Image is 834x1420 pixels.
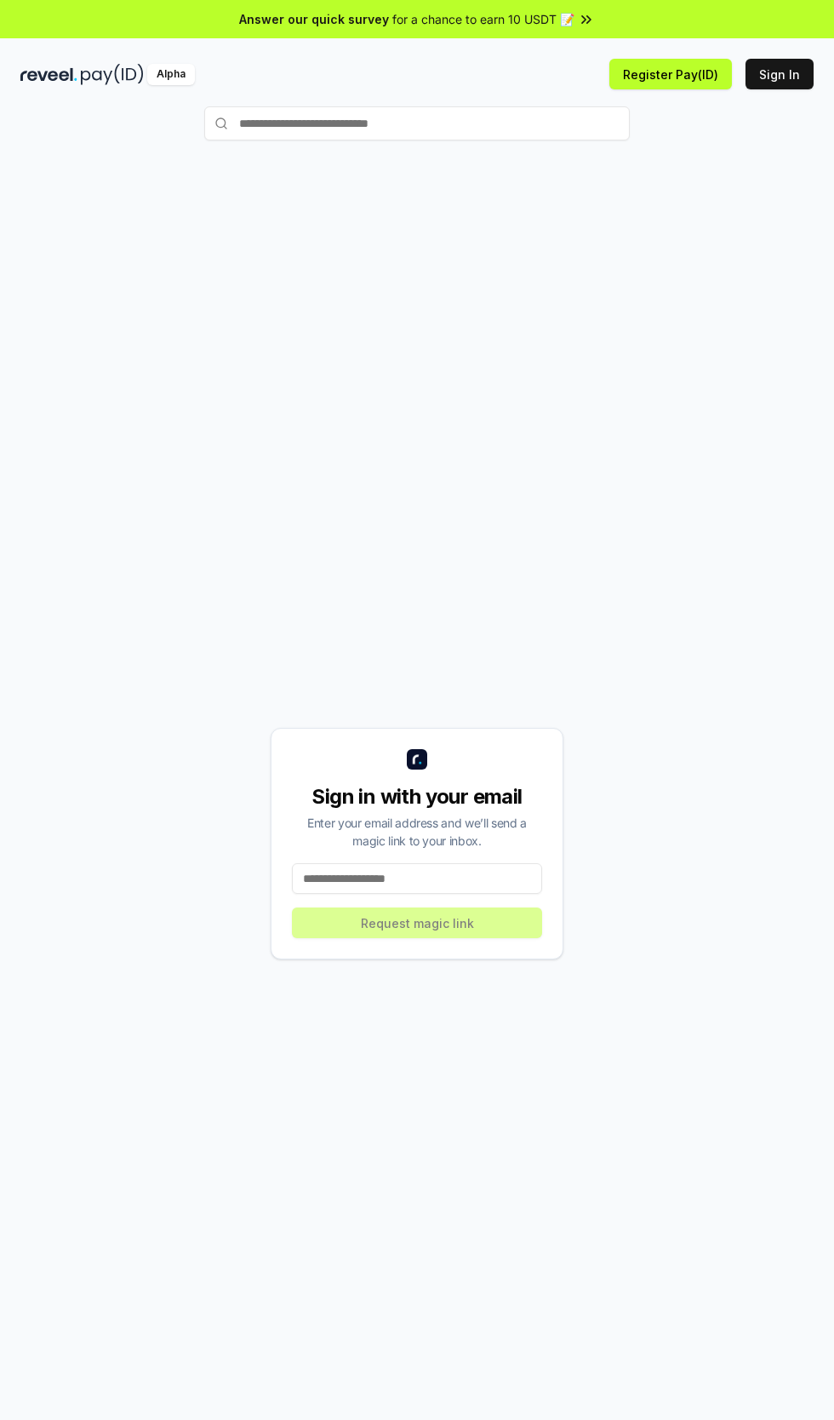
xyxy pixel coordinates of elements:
div: Alpha [147,64,195,85]
img: reveel_dark [20,64,77,85]
button: Sign In [745,59,814,89]
img: pay_id [81,64,144,85]
span: Answer our quick survey [239,10,389,28]
div: Sign in with your email [292,783,542,810]
button: Register Pay(ID) [609,59,732,89]
span: for a chance to earn 10 USDT 📝 [392,10,574,28]
div: Enter your email address and we’ll send a magic link to your inbox. [292,814,542,850]
img: logo_small [407,749,427,770]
